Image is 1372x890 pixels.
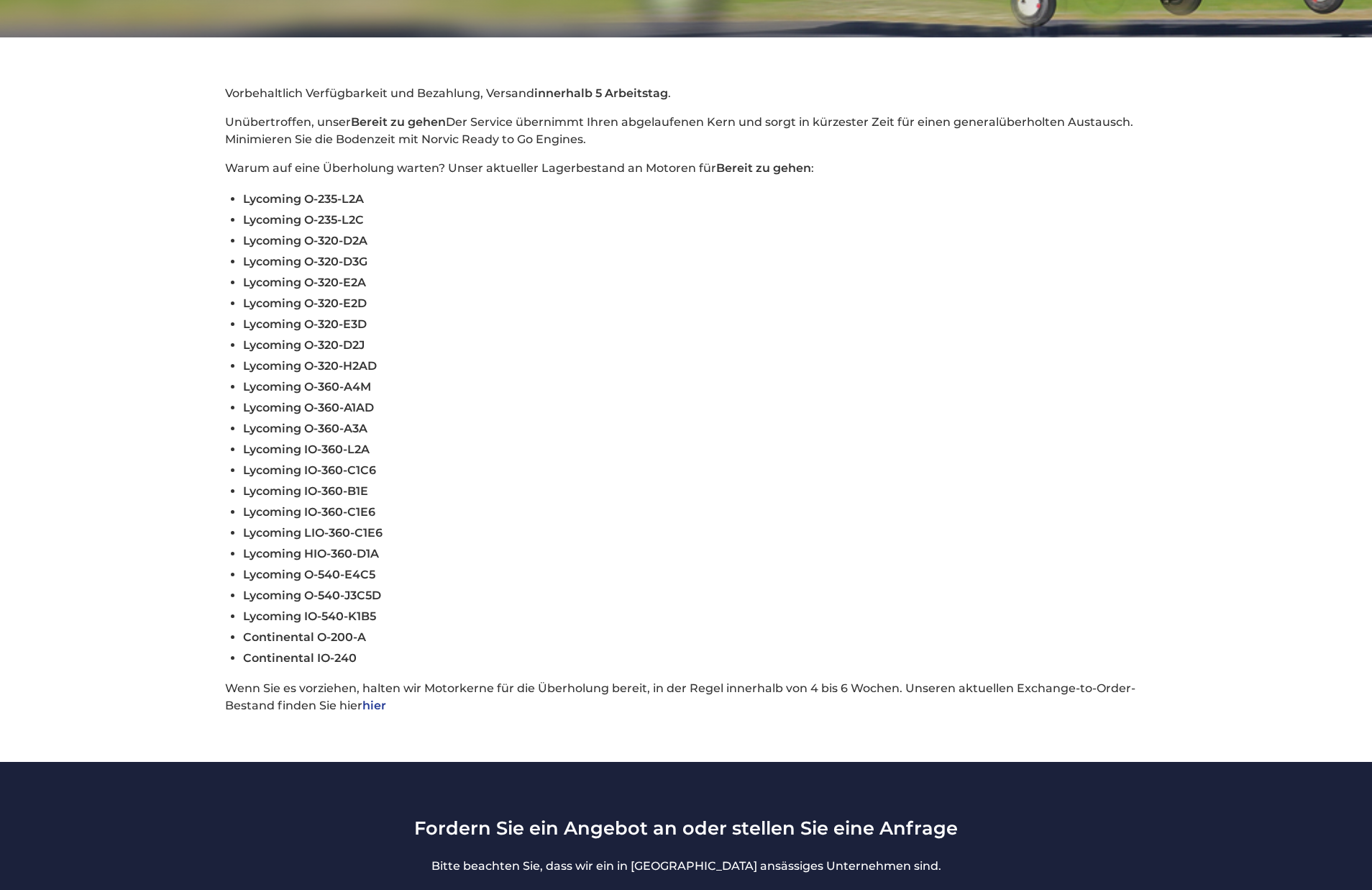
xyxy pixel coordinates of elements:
[243,401,374,414] span: Lycoming O-360-A1AD
[225,114,1148,148] p: Unübertroffen, unser Der Service übernimmt Ihren abgelaufenen Kern und sorgt in kürzester Zeit fü...
[243,442,370,456] span: Lycoming IO-360-L2A
[243,484,368,498] span: Lycoming IO-360-B1E
[243,338,365,352] span: Lycoming O-320-D2J
[351,115,446,129] strong: Bereit zu gehen
[362,699,386,712] a: hier
[243,317,367,331] span: Lycoming O-320-E3D
[225,680,1148,714] p: Wenn Sie es vorziehen, halten wir Motorkerne für die Überholung bereit, in der Regel innerhalb vo...
[243,234,367,248] span: Lycoming O-320-D2A
[243,505,375,519] span: Lycoming IO-360-C1E6
[716,161,811,175] strong: Bereit zu gehen
[243,422,367,435] span: Lycoming O-360-A3A
[243,547,379,560] span: Lycoming HIO-360-D1A
[243,630,366,644] span: Continental O-200-A
[243,463,376,477] span: Lycoming IO-360-C1C6
[243,589,381,602] span: Lycoming O-540-J3C5D
[243,526,383,540] span: Lycoming LIO-360-C1E6
[243,276,366,289] span: Lycoming O-320-E2A
[225,85,1148,102] p: Vorbehaltlich Verfügbarkeit und Bezahlung, Versand .
[225,160,1148,177] p: Warum auf eine Überholung warten? Unser aktueller Lagerbestand an Motoren für :
[243,255,367,268] span: Lycoming O-320-D3G
[243,192,364,206] span: Lycoming O-235-L2A
[225,858,1148,875] p: Bitte beachten Sie, dass wir ein in [GEOGRAPHIC_DATA] ansässiges Unternehmen sind.
[243,213,364,227] span: Lycoming O-235-L2C
[243,568,375,581] span: Lycoming O-540-E4C5
[243,651,357,665] span: Continental IO-240
[243,609,376,623] span: Lycoming IO-540-K1B5
[243,380,371,394] span: Lycoming O-360-A4M
[243,359,377,373] span: Lycoming O-320-H2AD
[243,296,367,310] span: Lycoming O-320-E2D
[534,86,668,100] strong: innerhalb 5 Arbeitstag
[225,817,1148,839] h3: Fordern Sie ein Angebot an oder stellen Sie eine Anfrage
